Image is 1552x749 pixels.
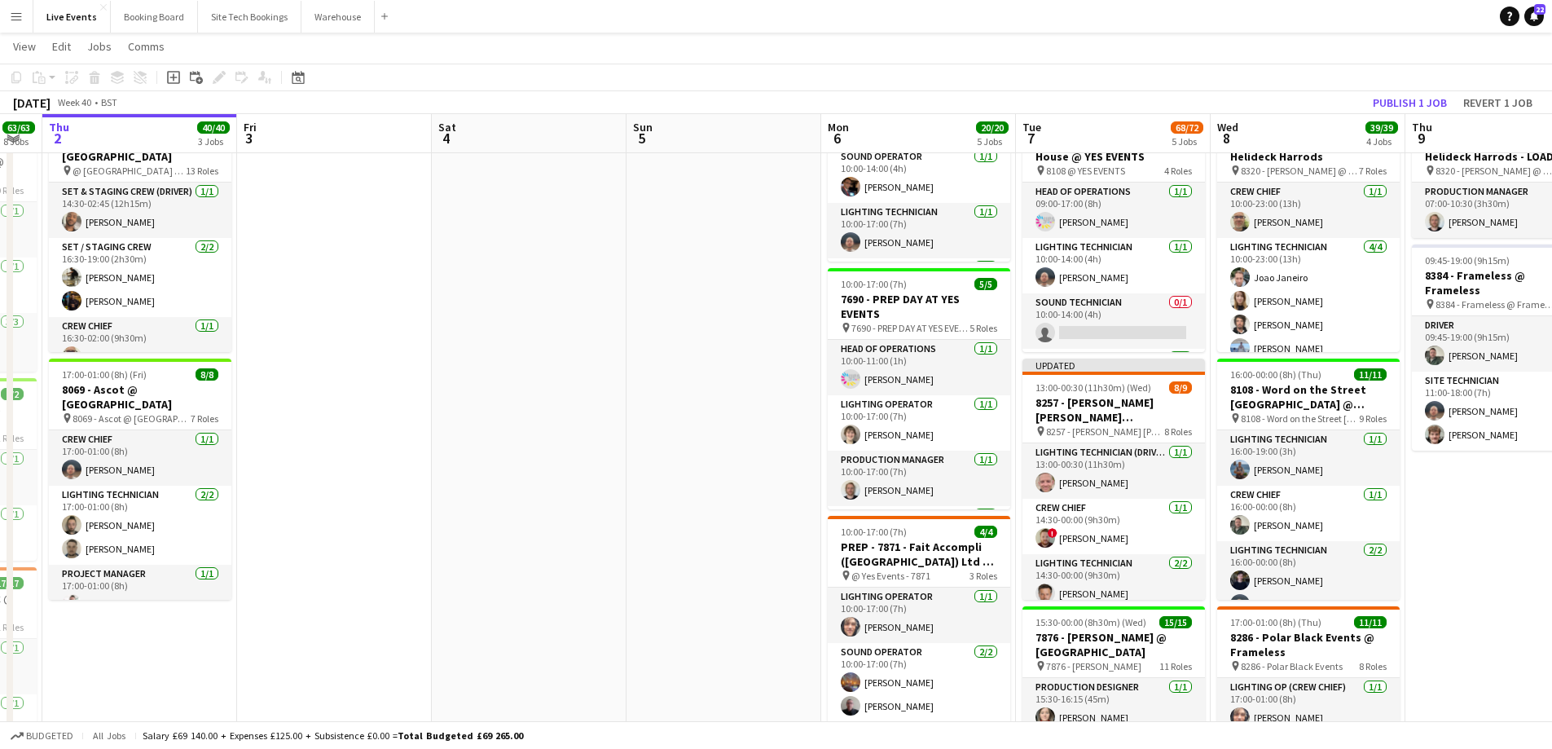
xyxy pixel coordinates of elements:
a: Jobs [81,36,118,57]
div: BST [101,96,117,108]
a: View [7,36,42,57]
button: Warehouse [301,1,375,33]
span: Edit [52,39,71,54]
button: Live Events [33,1,111,33]
button: Booking Board [111,1,198,33]
span: All jobs [90,729,129,742]
div: Salary £69 140.00 + Expenses £125.00 + Subsistence £0.00 = [143,729,523,742]
div: [DATE] [13,95,51,111]
button: Site Tech Bookings [198,1,301,33]
a: Comms [121,36,171,57]
span: Budgeted [26,730,73,742]
button: Publish 1 job [1366,92,1453,113]
button: Revert 1 job [1457,92,1539,113]
span: Week 40 [54,96,95,108]
span: Jobs [87,39,112,54]
span: Comms [128,39,165,54]
span: 22 [1534,4,1545,15]
a: 22 [1524,7,1544,26]
span: Total Budgeted £69 265.00 [398,729,523,742]
a: Edit [46,36,77,57]
button: Budgeted [8,727,76,745]
span: View [13,39,36,54]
